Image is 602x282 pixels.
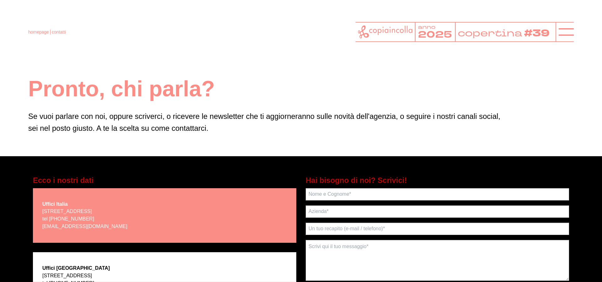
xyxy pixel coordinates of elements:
[28,29,49,35] a: homepage
[306,188,569,200] input: Nome e Cognome*
[526,26,552,40] tspan: #39
[42,265,110,271] strong: Uffici [GEOGRAPHIC_DATA]
[33,175,296,186] h5: Ecco i nostri dati
[52,29,66,35] span: contatti
[42,224,127,229] a: [EMAIL_ADDRESS][DOMAIN_NAME]
[42,208,127,230] p: [STREET_ADDRESS] tel [PHONE_NUMBER]
[306,175,569,186] h5: Hai bisogno di noi? Scrivici!
[418,24,436,31] tspan: anno
[306,223,569,235] input: Un tuo recapito (e-mail / telefono)*
[28,75,574,103] h1: Pronto, chi parla?
[457,26,524,40] tspan: copertina
[418,29,452,41] tspan: 2025
[42,201,68,207] strong: Uffici Italia
[28,110,574,135] p: Se vuoi parlare con noi, oppure scriverci, o ricevere le newsletter che ti aggiorneranno sulle no...
[306,205,569,218] input: Azienda*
